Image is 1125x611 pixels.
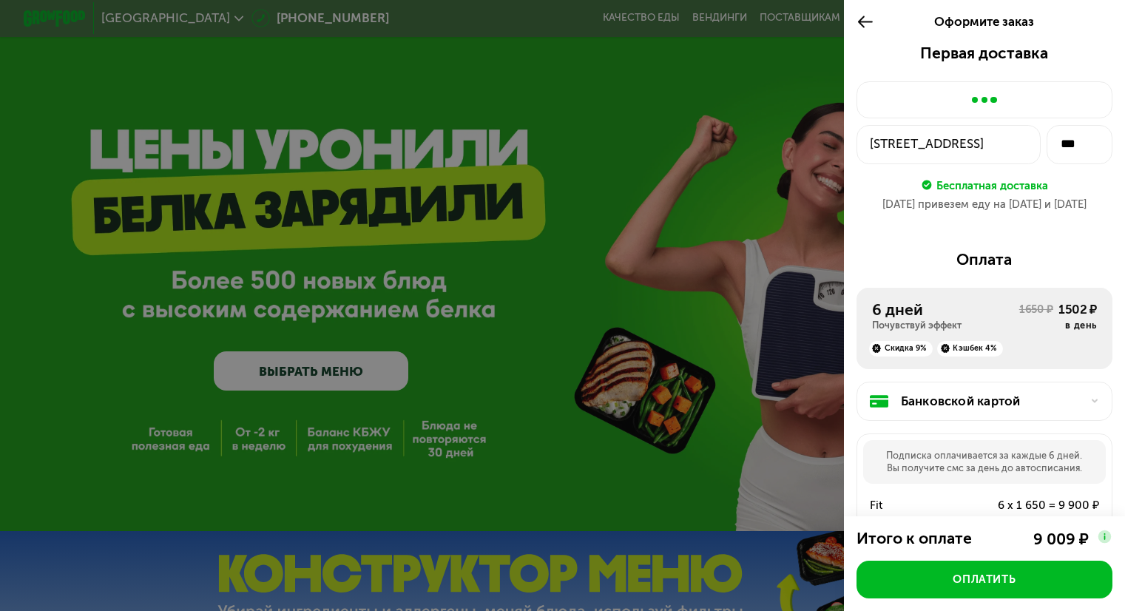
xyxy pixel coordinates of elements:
[869,341,933,357] div: Скидка 9%
[962,496,1099,515] div: 6 x 1 650 = 9 900 ₽
[857,44,1112,62] div: Первая доставка
[934,14,1034,29] span: Оформите заказ
[1019,302,1053,331] div: 1650 ₽
[863,440,1106,484] div: Подписка оплачивается за каждые 6 дней. Вы получите смс за день до автосписания.
[857,561,1112,598] button: Оплатить
[953,572,1016,587] div: Оплатить
[872,300,1019,319] div: 6 дней
[937,341,1002,357] div: Кэшбек 4%
[857,197,1112,212] div: [DATE] привезем еду на [DATE] и [DATE]
[1058,300,1097,319] div: 1502 ₽
[872,320,1019,332] div: Почувствуй эффект
[1058,320,1097,332] div: в день
[870,135,1028,153] div: [STREET_ADDRESS]
[936,176,1048,193] div: Бесплатная доставка
[857,250,1112,269] div: Оплата
[870,496,962,515] div: Fit
[857,125,1041,164] button: [STREET_ADDRESS]
[1033,530,1089,548] div: 9 009 ₽
[857,529,998,548] div: Итого к оплате
[901,392,1081,411] div: Банковской картой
